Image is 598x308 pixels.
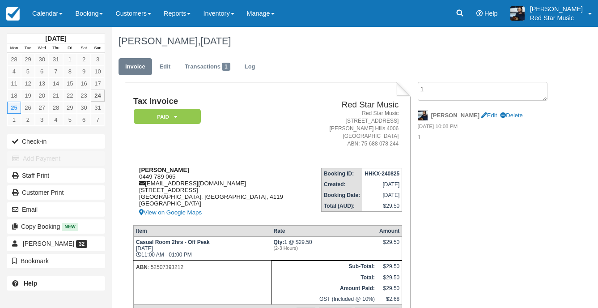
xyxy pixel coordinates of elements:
[271,236,377,260] td: 1 @ $29.50
[119,36,554,47] h1: [PERSON_NAME],
[274,245,375,251] em: (2-3 Hours)
[49,77,63,90] a: 14
[311,110,399,148] address: Red Star Music [STREET_ADDRESS] [PERSON_NAME] Hills 4006 [GEOGRAPHIC_DATA] ABN: 75 688 078 244
[510,6,525,21] img: A1
[362,179,402,190] td: [DATE]
[7,134,105,149] button: Check-in
[7,43,21,53] th: Mon
[91,53,105,65] a: 3
[7,102,21,114] a: 25
[139,167,189,173] strong: [PERSON_NAME]
[21,53,35,65] a: 29
[63,90,77,102] a: 22
[476,10,483,17] i: Help
[377,272,402,283] td: $29.50
[7,90,21,102] a: 18
[431,112,480,119] strong: [PERSON_NAME]
[481,112,497,119] a: Edit
[7,276,105,291] a: Help
[35,65,49,77] a: 6
[91,65,105,77] a: 10
[7,77,21,90] a: 11
[49,65,63,77] a: 7
[21,77,35,90] a: 12
[7,236,105,251] a: [PERSON_NAME] 32
[21,114,35,126] a: 2
[21,90,35,102] a: 19
[77,77,91,90] a: 16
[7,168,105,183] a: Staff Print
[377,225,402,236] th: Amount
[63,65,77,77] a: 8
[274,239,284,245] strong: Qty
[77,53,91,65] a: 2
[49,43,63,53] th: Thu
[377,283,402,294] td: $29.50
[23,240,74,247] span: [PERSON_NAME]
[530,13,583,22] p: Red Star Music
[7,65,21,77] a: 4
[76,240,87,248] span: 32
[7,53,21,65] a: 28
[178,58,237,76] a: Transactions1
[63,114,77,126] a: 5
[7,185,105,200] a: Customer Print
[362,190,402,201] td: [DATE]
[222,63,230,71] span: 1
[133,97,308,106] h1: Tax Invoice
[21,65,35,77] a: 5
[77,43,91,53] th: Sat
[63,77,77,90] a: 15
[153,58,177,76] a: Edit
[484,10,498,17] span: Help
[139,207,308,218] a: View on Google Maps
[7,114,21,126] a: 1
[91,90,105,102] a: 24
[271,294,377,305] td: GST (Included @ 10%)
[24,280,37,287] b: Help
[63,53,77,65] a: 1
[35,53,49,65] a: 30
[377,261,402,272] td: $29.50
[62,223,78,231] span: New
[200,35,231,47] span: [DATE]
[321,201,362,212] th: Total (AUD):
[7,219,105,234] button: Copy Booking New
[77,102,91,114] a: 30
[35,114,49,126] a: 3
[91,77,105,90] a: 17
[530,4,583,13] p: [PERSON_NAME]
[35,43,49,53] th: Wed
[133,236,271,260] td: [DATE] 11:00 AM - 01:00 PM
[271,225,377,236] th: Rate
[133,225,271,236] th: Item
[6,7,20,21] img: checkfront-main-nav-mini-logo.png
[133,108,198,125] a: Paid
[134,109,201,124] em: Paid
[7,254,105,268] button: Bookmark
[271,283,377,294] th: Amount Paid:
[77,65,91,77] a: 9
[91,114,105,126] a: 7
[133,167,308,218] div: 0449 789 065 [EMAIL_ADDRESS][DOMAIN_NAME] [STREET_ADDRESS] [GEOGRAPHIC_DATA], [GEOGRAPHIC_DATA], ...
[379,239,399,252] div: $29.50
[35,90,49,102] a: 20
[91,102,105,114] a: 31
[365,171,399,177] strong: HHKX-240825
[35,77,49,90] a: 13
[362,201,402,212] td: $29.50
[21,102,35,114] a: 26
[77,114,91,126] a: 6
[49,90,63,102] a: 21
[21,43,35,53] th: Tue
[136,263,269,272] p: : 52507393212
[418,133,554,142] p: 1
[321,168,362,179] th: Booking ID:
[271,272,377,283] th: Total:
[311,100,399,110] h2: Red Star Music
[63,43,77,53] th: Fri
[35,102,49,114] a: 27
[63,102,77,114] a: 29
[77,90,91,102] a: 23
[136,239,210,245] strong: Casual Room 2hrs - Off Peak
